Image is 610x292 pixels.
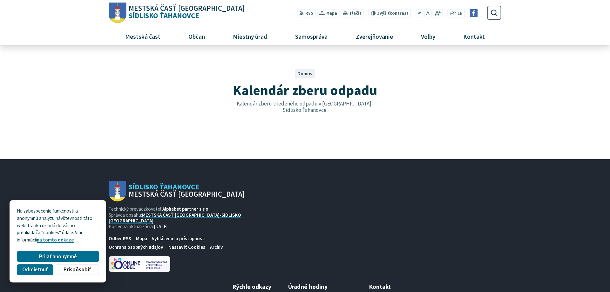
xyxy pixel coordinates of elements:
span: Mestská časť [GEOGRAPHIC_DATA] [129,191,245,198]
p: Technický prevádzkovateľ: Správca obsahu: Posledná aktualizácia: [109,206,245,229]
button: Odmietnuť [17,264,53,275]
button: Zvýšiťkontrast [369,9,411,17]
button: Zmenšiť veľkosť písma [416,9,423,17]
span: Sídlisko Ťahanovce [126,183,245,198]
p: Kalendár zberu triedeného odpadu v [GEOGRAPHIC_DATA]-Sídlisko Ťahanovce. [233,100,377,113]
a: Miestny úrad [221,28,279,45]
img: Prejsť na domovskú stránku [109,181,126,202]
button: Tlačiť [341,9,363,17]
a: Nastaviť Cookies [166,243,207,251]
span: Prijať anonymné [39,253,77,260]
span: Občan [186,28,207,45]
button: Prispôsobiť [56,264,99,275]
span: Zverejňovanie [353,28,395,45]
a: Archív [207,243,225,251]
a: Ochrana osobných údajov [106,243,166,251]
span: EN [457,10,463,17]
img: Prejsť na Facebook stránku [470,9,478,17]
button: Nastaviť pôvodnú veľkosť písma [424,9,431,17]
a: Domov [297,71,313,77]
a: Kontakt [451,28,496,45]
img: Projekt Online Obec [109,256,170,272]
a: RSS [297,9,315,17]
span: RSS [305,10,313,17]
span: Voľby [418,28,437,45]
a: Mapa [317,9,339,17]
a: EN [456,10,464,17]
a: Alphabet partner s.r.o. [162,206,210,212]
span: Kalendár zberu odpadu [233,81,377,99]
span: Sídlisko Ťahanovce [126,5,245,19]
span: Mestská časť [GEOGRAPHIC_DATA] [129,5,245,12]
button: Prijať anonymné [17,251,99,262]
a: Logo Sídlisko Ťahanovce, prejsť na domovskú stránku. [109,3,244,23]
a: Odber RSS [106,234,133,243]
a: Logo Sídlisko Ťahanovce, prejsť na domovskú stránku. [109,181,245,202]
a: Občan [177,28,217,45]
span: Prispôsobiť [64,266,91,273]
a: Zverejňovanie [344,28,404,45]
span: Mestská časť [123,28,163,45]
span: Kontakt [461,28,487,45]
span: Tlačiť [349,11,361,16]
a: na tomto odkaze [37,237,74,243]
span: Odmietnuť [22,266,48,273]
p: Na zabezpečenie funkčnosti a anonymnú analýzu návštevnosti táto webstránka ukladá do vášho prehli... [17,207,99,244]
button: Zväčšiť veľkosť písma [433,9,443,17]
a: Voľby [409,28,447,45]
span: Miestny úrad [231,28,270,45]
span: [DATE] [154,223,168,229]
span: Mapa [326,10,337,17]
span: Samospráva [293,28,330,45]
a: MESTSKÁ ČASŤ [GEOGRAPHIC_DATA]-SÍDLISKO [GEOGRAPHIC_DATA] [109,212,241,224]
a: Mapa [133,234,149,243]
span: Zvýšiť [377,10,390,16]
span: kontrast [377,11,409,16]
a: Vyhlásenie o prístupnosti [149,234,208,243]
a: Samospráva [284,28,339,45]
img: Prejsť na domovskú stránku [109,3,126,23]
a: Mestská časť [114,28,172,45]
